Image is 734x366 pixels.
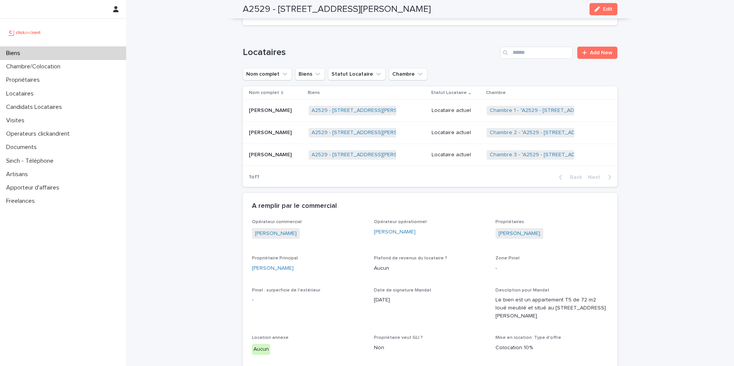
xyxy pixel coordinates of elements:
[243,68,292,80] button: Nom complet
[3,76,46,84] p: Propriétaires
[255,230,297,238] a: [PERSON_NAME]
[603,6,612,12] span: Edit
[249,150,293,158] p: [PERSON_NAME]
[490,107,637,114] a: Chambre 1 - "A2529 - [STREET_ADDRESS][PERSON_NAME]"
[432,107,481,114] p: Locataire actuel
[252,296,365,304] p: -
[490,130,638,136] a: Chambre 2 - "A2529 - [STREET_ADDRESS][PERSON_NAME]"
[3,63,67,70] p: Chambre/Colocation
[312,130,424,136] a: A2529 - [STREET_ADDRESS][PERSON_NAME]
[499,230,540,238] a: [PERSON_NAME]
[252,202,337,211] h2: A remplir par le commercial
[589,3,617,15] button: Edit
[3,90,40,97] p: Locataires
[432,130,481,136] p: Locataire actuel
[3,157,60,165] p: Sinch - Téléphone
[495,264,608,272] p: -
[243,100,617,122] tr: [PERSON_NAME][PERSON_NAME] A2529 - [STREET_ADDRESS][PERSON_NAME] Locataire actuelChambre 1 - "A25...
[252,344,270,355] div: Aucun
[249,106,293,114] p: [PERSON_NAME]
[252,288,320,293] span: Pinel : surperficie de l'extérieur
[495,335,561,340] span: Mise en location: Type d'offre
[252,335,289,340] span: Location annexe
[431,89,467,97] p: Statut Locataire
[243,47,497,58] h1: Locataires
[495,344,608,352] p: Colocation 10%
[374,228,416,236] a: [PERSON_NAME]
[490,152,638,158] a: Chambre 3 - "A2529 - [STREET_ADDRESS][PERSON_NAME]"
[495,288,549,293] span: Description pour Mandat
[252,256,298,261] span: Propriétaire Principal
[374,220,427,224] span: Opérateur opérationnel
[249,89,279,97] p: Nom complet
[243,122,617,144] tr: [PERSON_NAME][PERSON_NAME] A2529 - [STREET_ADDRESS][PERSON_NAME] Locataire actuelChambre 2 - "A25...
[243,4,431,15] h2: A2529 - [STREET_ADDRESS][PERSON_NAME]
[328,68,386,80] button: Statut Locataire
[500,47,573,59] input: Search
[6,25,43,40] img: UCB0brd3T0yccxBKYDjQ
[553,174,585,181] button: Back
[565,175,582,180] span: Back
[374,296,487,304] p: [DATE]
[588,175,605,180] span: Next
[374,344,487,352] p: Non
[243,168,265,186] p: 1 of 1
[577,47,617,59] a: Add New
[374,335,423,340] span: Propriétaire veut GLI ?
[3,184,65,191] p: Apporteur d'affaires
[3,130,76,138] p: Operateurs clickandrent
[312,107,424,114] a: A2529 - [STREET_ADDRESS][PERSON_NAME]
[312,152,424,158] a: A2529 - [STREET_ADDRESS][PERSON_NAME]
[585,174,617,181] button: Next
[3,50,26,57] p: Biens
[495,256,520,261] span: Zone Pinel
[308,89,320,97] p: Biens
[495,220,524,224] span: Propriétaires
[590,50,612,55] span: Add New
[3,117,31,124] p: Visites
[374,288,431,293] span: Date de signature Mandat
[374,264,487,272] p: Aucun
[3,198,41,205] p: Freelances
[252,264,294,272] a: [PERSON_NAME]
[389,68,427,80] button: Chambre
[3,144,43,151] p: Documents
[374,256,447,261] span: Plafond de revenus du locataire ?
[243,144,617,166] tr: [PERSON_NAME][PERSON_NAME] A2529 - [STREET_ADDRESS][PERSON_NAME] Locataire actuelChambre 3 - "A25...
[486,89,506,97] p: Chambre
[3,104,68,111] p: Candidats Locataires
[495,296,608,320] p: Le bien est un appartement T5 de 72 m2 loué meublé et situé au [STREET_ADDRESS][PERSON_NAME].
[249,128,293,136] p: [PERSON_NAME]
[252,220,302,224] span: Opérateur commercial
[295,68,325,80] button: Biens
[432,152,481,158] p: Locataire actuel
[3,171,34,178] p: Artisans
